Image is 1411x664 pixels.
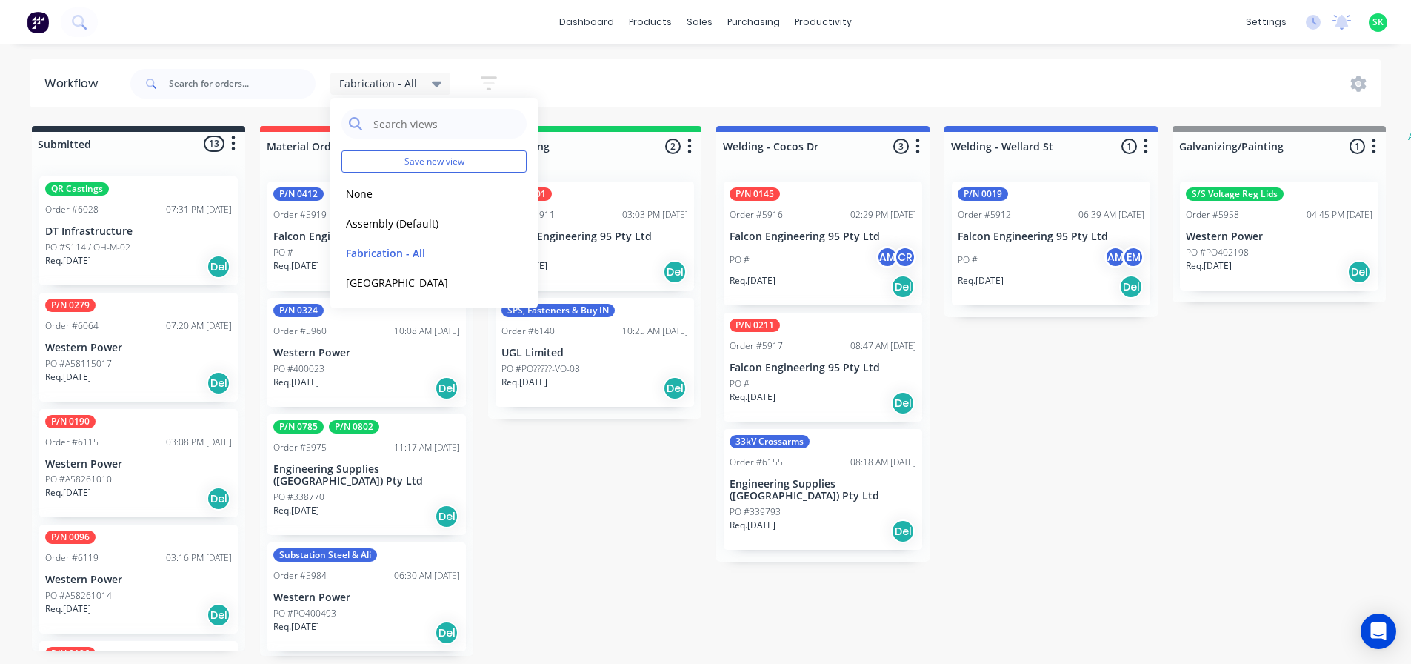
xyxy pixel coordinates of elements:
[958,187,1008,201] div: P/N 0019
[45,241,130,254] p: PO #S114 / OH-M-02
[45,574,232,586] p: Western Power
[891,391,915,415] div: Del
[45,299,96,312] div: P/N 0279
[724,313,922,422] div: P/N 0211Order #591708:47 AM [DATE]Falcon Engineering 95 Pty LtdPO #Req.[DATE]Del
[273,569,327,582] div: Order #5984
[267,414,466,536] div: P/N 0785P/N 0802Order #597511:17 AM [DATE]Engineering Supplies ([GEOGRAPHIC_DATA]) Pty LtdPO #338...
[341,274,499,291] button: [GEOGRAPHIC_DATA]
[45,357,112,371] p: PO #A58115017
[273,548,377,562] div: Substation Steel & Ali
[207,371,230,395] div: Del
[394,569,460,582] div: 06:30 AM [DATE]
[372,109,519,139] input: Search views
[1347,260,1371,284] div: Del
[679,11,720,33] div: sales
[730,456,783,469] div: Order #6155
[1186,230,1372,243] p: Western Power
[207,487,230,511] div: Del
[45,589,112,602] p: PO #A58261014
[730,505,781,519] p: PO #339793
[730,339,783,353] div: Order #5917
[876,246,898,268] div: AM
[45,486,91,499] p: Req. [DATE]
[501,325,555,338] div: Order #6140
[341,215,499,232] button: Assembly (Default)
[730,391,775,404] p: Req. [DATE]
[166,203,232,216] div: 07:31 PM [DATE]
[730,274,775,288] p: Req. [DATE]
[273,208,327,222] div: Order #5919
[341,150,527,173] button: Save new view
[273,362,324,376] p: PO #400023
[730,362,916,374] p: Falcon Engineering 95 Pty Ltd
[207,255,230,279] div: Del
[1361,614,1396,649] div: Open Intercom Messenger
[1186,246,1249,259] p: PO #PO402198
[45,602,91,616] p: Req. [DATE]
[339,76,417,91] span: Fabrication - All
[45,342,232,354] p: Western Power
[273,259,319,273] p: Req. [DATE]
[45,647,96,660] div: P/N 0186
[501,304,615,317] div: SPS, Fasteners & Buy IN
[730,253,750,267] p: PO #
[394,441,460,454] div: 11:17 AM [DATE]
[341,185,499,202] button: None
[496,182,694,290] div: P/N 0001Order #591103:03 PM [DATE]Falcon Engineering 95 Pty LtdPO #Req.[DATE]Del
[622,325,688,338] div: 10:25 AM [DATE]
[622,208,688,222] div: 03:03 PM [DATE]
[273,607,336,620] p: PO #PO400493
[273,325,327,338] div: Order #5960
[166,436,232,449] div: 03:08 PM [DATE]
[44,75,105,93] div: Workflow
[724,182,922,305] div: P/N 0145Order #591602:29 PM [DATE]Falcon Engineering 95 Pty LtdPO #AMCRReq.[DATE]Del
[958,274,1004,288] p: Req. [DATE]
[850,339,916,353] div: 08:47 AM [DATE]
[1122,246,1144,268] div: EM
[273,230,460,243] p: Falcon Engineering 95 Pty Ltd
[45,254,91,268] p: Req. [DATE]
[45,371,91,384] p: Req. [DATE]
[273,347,460,359] p: Western Power
[730,377,750,391] p: PO #
[435,376,458,400] div: Del
[273,441,327,454] div: Order #5975
[435,505,458,528] div: Del
[169,69,316,99] input: Search for orders...
[730,478,916,503] p: Engineering Supplies ([GEOGRAPHIC_DATA]) Pty Ltd
[273,376,319,389] p: Req. [DATE]
[724,429,922,551] div: 33kV CrossarmsOrder #615508:18 AM [DATE]Engineering Supplies ([GEOGRAPHIC_DATA]) Pty LtdPO #33979...
[267,542,466,651] div: Substation Steel & AliOrder #598406:30 AM [DATE]Western PowerPO #PO400493Req.[DATE]Del
[1078,208,1144,222] div: 06:39 AM [DATE]
[273,591,460,604] p: Western Power
[891,275,915,299] div: Del
[1186,187,1284,201] div: S/S Voltage Reg Lids
[952,182,1150,305] div: P/N 0019Order #591206:39 AM [DATE]Falcon Engineering 95 Pty LtdPO #AMEMReq.[DATE]Del
[273,246,293,259] p: PO #
[45,531,96,544] div: P/N 0096
[1186,259,1232,273] p: Req. [DATE]
[1104,246,1127,268] div: AM
[273,304,324,317] div: P/N 0324
[1238,11,1294,33] div: settings
[730,519,775,532] p: Req. [DATE]
[39,525,238,634] div: P/N 0096Order #611903:16 PM [DATE]Western PowerPO #A58261014Req.[DATE]Del
[850,208,916,222] div: 02:29 PM [DATE]
[730,435,810,448] div: 33kV Crossarms
[45,473,112,486] p: PO #A58261010
[730,187,780,201] div: P/N 0145
[273,620,319,634] p: Req. [DATE]
[45,319,99,333] div: Order #6064
[730,319,780,332] div: P/N 0211
[496,298,694,407] div: SPS, Fasteners & Buy INOrder #614010:25 AM [DATE]UGL LimitedPO #PO?????-VO-08Req.[DATE]Del
[341,245,499,262] button: Fabrication - All
[166,551,232,565] div: 03:16 PM [DATE]
[621,11,679,33] div: products
[273,491,324,504] p: PO #338770
[273,187,324,201] div: P/N 0412
[27,11,49,33] img: Factory
[45,225,232,238] p: DT Infrastructure
[1307,208,1372,222] div: 04:45 PM [DATE]
[501,347,688,359] p: UGL Limited
[273,463,460,488] p: Engineering Supplies ([GEOGRAPHIC_DATA]) Pty Ltd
